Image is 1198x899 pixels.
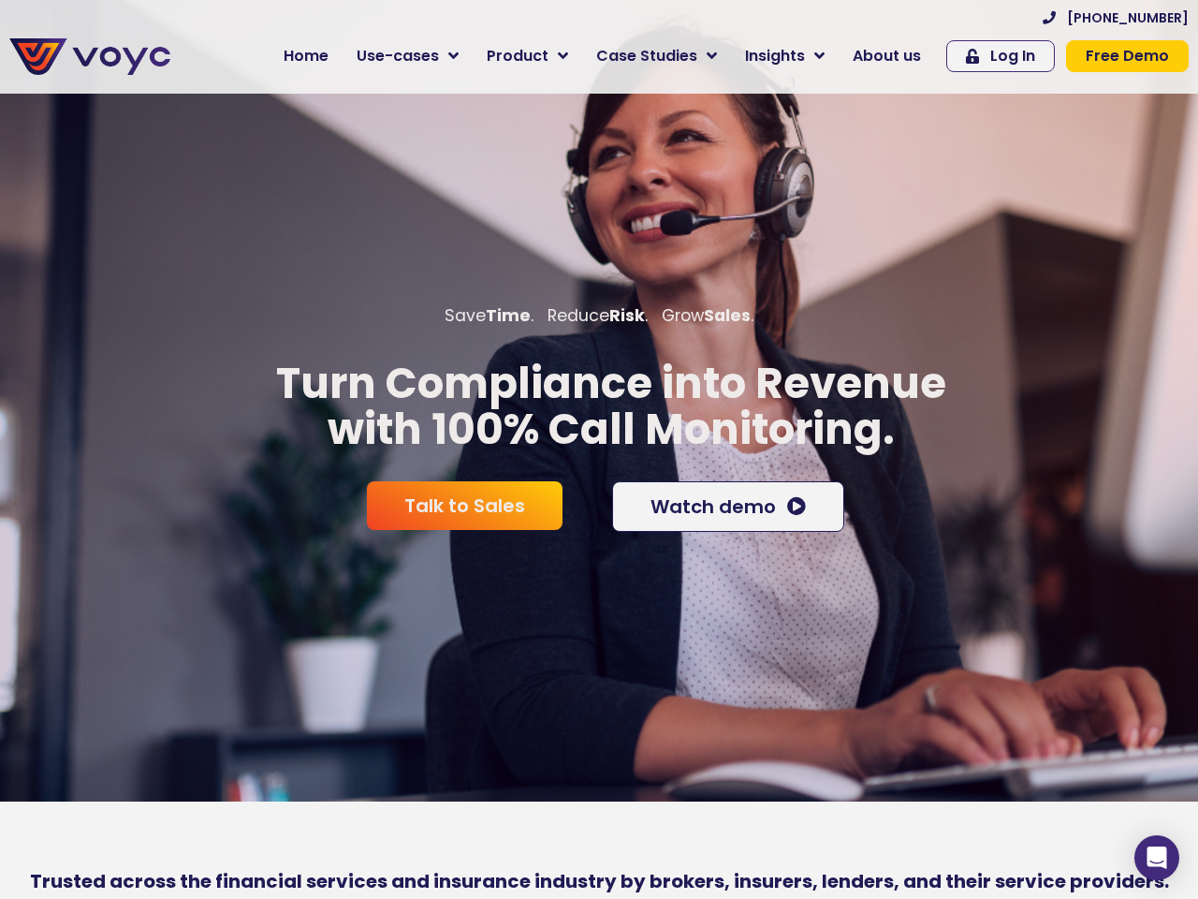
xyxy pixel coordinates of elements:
[1086,49,1169,64] span: Free Demo
[745,45,805,67] span: Insights
[473,37,582,75] a: Product
[1066,40,1189,72] a: Free Demo
[853,45,921,67] span: About us
[1043,11,1189,24] a: [PHONE_NUMBER]
[612,481,844,532] a: Watch demo
[9,38,170,75] img: voyc-full-logo
[270,37,343,75] a: Home
[284,45,329,67] span: Home
[367,481,562,530] a: Talk to Sales
[609,304,645,327] b: Risk
[30,868,1169,894] b: Trusted across the financial services and insurance industry by brokers, insurers, lenders, and t...
[1134,835,1179,880] div: Open Intercom Messenger
[582,37,731,75] a: Case Studies
[650,497,776,516] span: Watch demo
[839,37,935,75] a: About us
[357,45,439,67] span: Use-cases
[404,496,525,515] span: Talk to Sales
[1067,11,1189,24] span: [PHONE_NUMBER]
[704,304,751,327] b: Sales
[343,37,473,75] a: Use-cases
[946,40,1055,72] a: Log In
[596,45,697,67] span: Case Studies
[487,45,548,67] span: Product
[486,304,531,327] b: Time
[731,37,839,75] a: Insights
[990,49,1035,64] span: Log In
